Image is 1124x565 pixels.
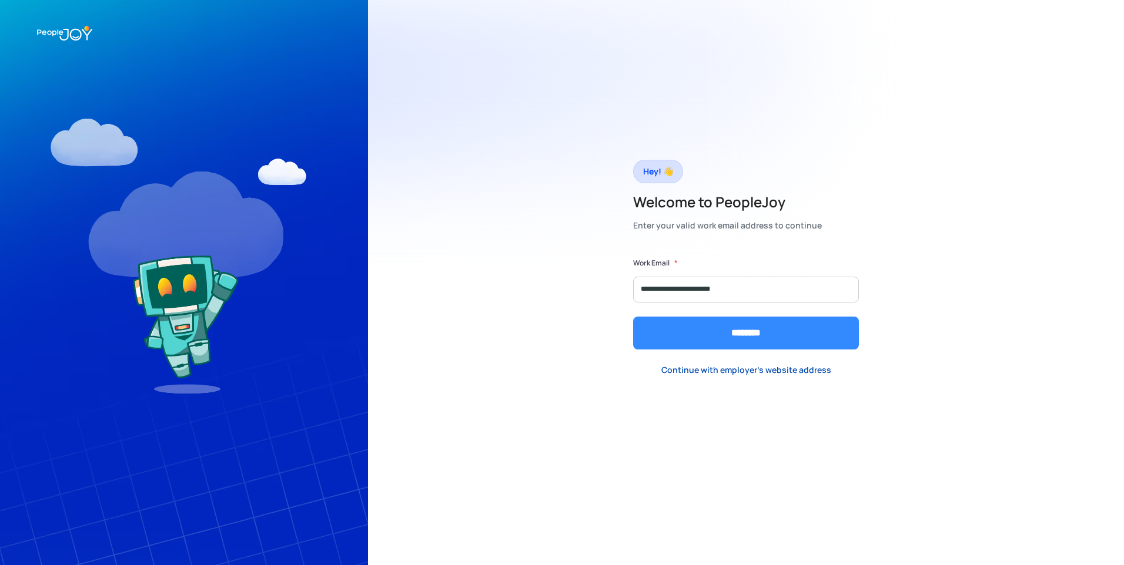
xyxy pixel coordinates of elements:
[633,257,670,269] label: Work Email
[633,217,822,234] div: Enter your valid work email address to continue
[652,358,841,382] a: Continue with employer's website address
[633,193,822,211] h2: Welcome to PeopleJoy
[633,257,859,349] form: Form
[643,163,673,180] div: Hey! 👋
[661,364,831,376] div: Continue with employer's website address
